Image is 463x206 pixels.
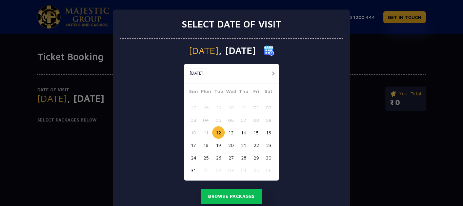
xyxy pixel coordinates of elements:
button: 08 [250,114,262,126]
span: Thu [237,88,250,97]
button: 30 [225,101,237,114]
button: 20 [225,139,237,151]
button: 06 [262,164,275,176]
span: Mon [200,88,212,97]
button: 28 [237,151,250,164]
button: 27 [187,101,200,114]
button: 01 [250,101,262,114]
button: 17 [187,139,200,151]
button: 23 [262,139,275,151]
button: 05 [212,114,225,126]
button: 05 [250,164,262,176]
button: 10 [187,126,200,139]
span: [DATE] [189,46,219,55]
button: 07 [237,114,250,126]
img: calender icon [264,45,274,56]
button: 15 [250,126,262,139]
button: 04 [200,114,212,126]
button: 22 [250,139,262,151]
button: 31 [187,164,200,176]
button: 18 [200,139,212,151]
button: 21 [237,139,250,151]
button: Browse Packages [201,189,262,204]
button: 27 [225,151,237,164]
button: 04 [237,164,250,176]
button: 16 [262,126,275,139]
button: 09 [262,114,275,126]
button: 02 [212,164,225,176]
span: Sun [187,88,200,97]
button: 19 [212,139,225,151]
span: Sat [262,88,275,97]
button: 26 [212,151,225,164]
button: 29 [212,101,225,114]
span: , [DATE] [219,46,256,55]
h3: Select date of visit [182,18,281,30]
button: 12 [212,126,225,139]
button: 28 [200,101,212,114]
button: 25 [200,151,212,164]
button: 13 [225,126,237,139]
span: Fri [250,88,262,97]
button: 06 [225,114,237,126]
button: 24 [187,151,200,164]
button: [DATE] [186,68,206,78]
button: 03 [225,164,237,176]
span: Tue [212,88,225,97]
span: Wed [225,88,237,97]
button: 03 [187,114,200,126]
button: 01 [200,164,212,176]
button: 30 [262,151,275,164]
button: 02 [262,101,275,114]
button: 14 [237,126,250,139]
button: 29 [250,151,262,164]
button: 11 [200,126,212,139]
button: 31 [237,101,250,114]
